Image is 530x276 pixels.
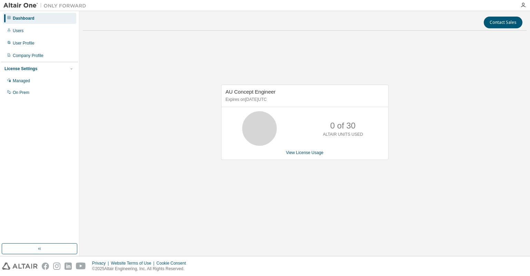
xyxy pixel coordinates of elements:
[13,90,29,95] div: On Prem
[65,263,72,270] img: linkedin.svg
[111,260,156,266] div: Website Terms of Use
[156,260,190,266] div: Cookie Consent
[53,263,60,270] img: instagram.svg
[42,263,49,270] img: facebook.svg
[330,120,355,132] p: 0 of 30
[13,16,35,21] div: Dashboard
[92,266,190,272] p: © 2025 Altair Engineering, Inc. All Rights Reserved.
[484,17,522,28] button: Contact Sales
[92,260,111,266] div: Privacy
[3,2,90,9] img: Altair One
[226,97,382,103] p: Expires on [DATE] UTC
[4,66,37,72] div: License Settings
[286,150,324,155] a: View License Usage
[13,78,30,84] div: Managed
[13,53,43,58] div: Company Profile
[13,40,35,46] div: User Profile
[2,263,38,270] img: altair_logo.svg
[13,28,23,34] div: Users
[323,132,363,137] p: ALTAIR UNITS USED
[226,89,276,95] span: AU Concept Engineer
[76,263,86,270] img: youtube.svg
